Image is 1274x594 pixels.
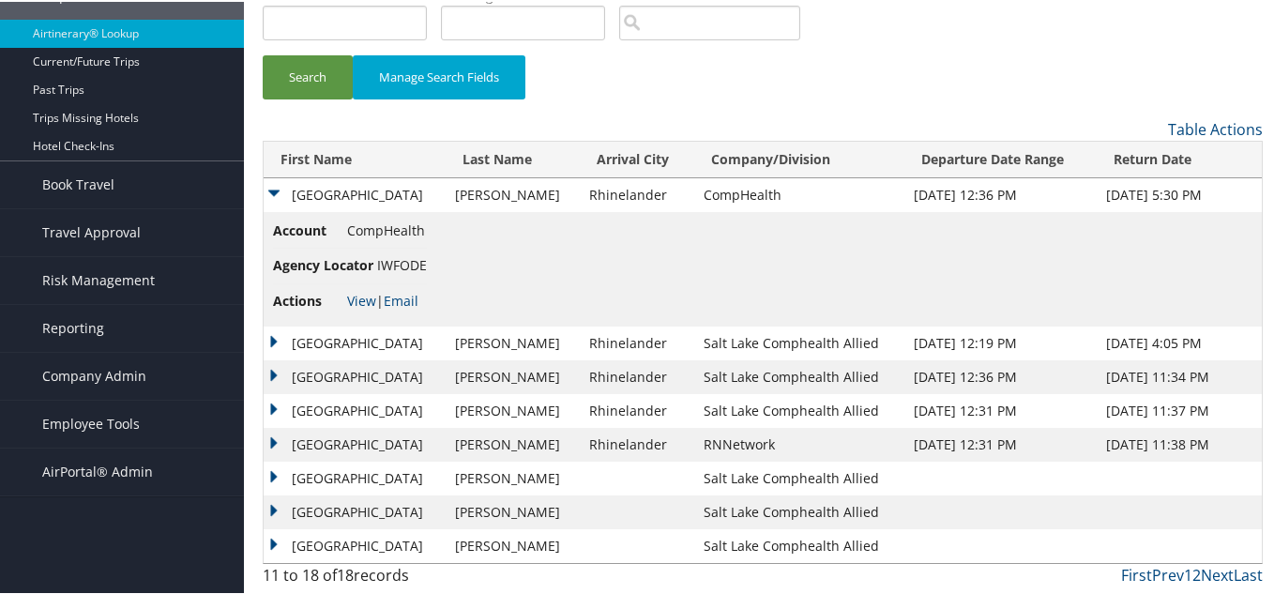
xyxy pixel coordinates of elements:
td: [GEOGRAPHIC_DATA] [264,176,446,210]
div: 11 to 18 of records [263,562,492,594]
span: Company Admin [42,351,146,398]
td: RNNetwork [694,426,904,460]
a: 2 [1192,563,1201,584]
td: [DATE] 11:34 PM [1097,358,1262,392]
td: [GEOGRAPHIC_DATA] [264,527,446,561]
span: Account [273,219,343,239]
td: [GEOGRAPHIC_DATA] [264,460,446,494]
td: [GEOGRAPHIC_DATA] [264,494,446,527]
span: Travel Approval [42,207,141,254]
td: Salt Lake Comphealth Allied [694,460,904,494]
th: Last Name: activate to sort column ascending [446,140,580,176]
td: [GEOGRAPHIC_DATA] [264,325,446,358]
span: | [347,290,418,308]
td: Salt Lake Comphealth Allied [694,527,904,561]
span: Agency Locator [273,253,373,274]
td: Salt Lake Comphealth Allied [694,494,904,527]
td: [DATE] 12:36 PM [904,358,1097,392]
span: CompHealth [347,220,425,237]
td: [DATE] 12:31 PM [904,392,1097,426]
td: Rhinelander [580,392,694,426]
span: 18 [337,563,354,584]
a: Prev [1152,563,1184,584]
td: Rhinelander [580,358,694,392]
button: Search [263,53,353,98]
td: Rhinelander [580,325,694,358]
a: 1 [1184,563,1192,584]
a: Table Actions [1168,117,1263,138]
td: [DATE] 5:30 PM [1097,176,1262,210]
td: [PERSON_NAME] [446,527,580,561]
td: Rhinelander [580,426,694,460]
td: [GEOGRAPHIC_DATA] [264,392,446,426]
td: [PERSON_NAME] [446,392,580,426]
th: Return Date: activate to sort column ascending [1097,140,1262,176]
span: Book Travel [42,160,114,206]
td: [PERSON_NAME] [446,358,580,392]
td: Rhinelander [580,176,694,210]
td: [PERSON_NAME] [446,460,580,494]
td: [PERSON_NAME] [446,176,580,210]
td: Salt Lake Comphealth Allied [694,392,904,426]
span: Actions [273,289,343,310]
td: [GEOGRAPHIC_DATA] [264,426,446,460]
a: View [347,290,376,308]
a: Last [1234,563,1263,584]
span: AirPortal® Admin [42,447,153,494]
td: [GEOGRAPHIC_DATA] [264,358,446,392]
button: Manage Search Fields [353,53,525,98]
td: [PERSON_NAME] [446,494,580,527]
a: First [1121,563,1152,584]
td: [DATE] 11:37 PM [1097,392,1262,426]
span: Reporting [42,303,104,350]
th: Company/Division [694,140,904,176]
span: IWFODE [377,254,427,272]
td: [DATE] 11:38 PM [1097,426,1262,460]
a: Next [1201,563,1234,584]
td: [DATE] 12:31 PM [904,426,1097,460]
td: [DATE] 4:05 PM [1097,325,1262,358]
td: [DATE] 12:19 PM [904,325,1097,358]
td: Salt Lake Comphealth Allied [694,358,904,392]
td: Salt Lake Comphealth Allied [694,325,904,358]
th: First Name: activate to sort column ascending [264,140,446,176]
a: Email [384,290,418,308]
span: Employee Tools [42,399,140,446]
td: [PERSON_NAME] [446,325,580,358]
th: Departure Date Range: activate to sort column ascending [904,140,1097,176]
span: Risk Management [42,255,155,302]
td: CompHealth [694,176,904,210]
td: [DATE] 12:36 PM [904,176,1097,210]
td: [PERSON_NAME] [446,426,580,460]
th: Arrival City: activate to sort column ascending [580,140,694,176]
